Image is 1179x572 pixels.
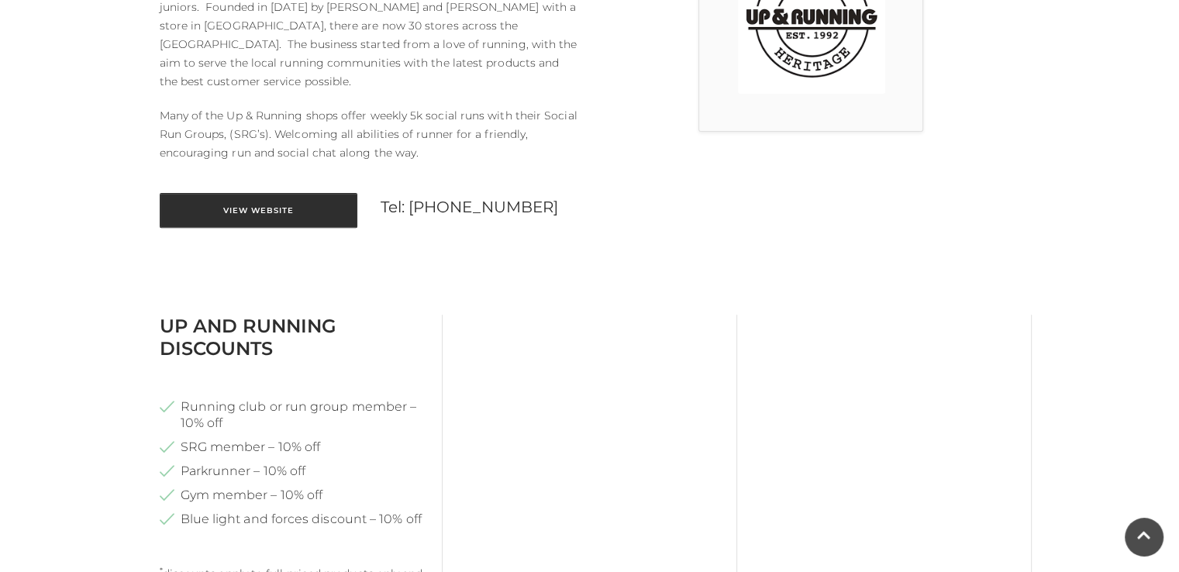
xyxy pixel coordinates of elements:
li: Running club or run group member – 10% off [160,398,430,431]
a: View Website [160,193,357,228]
li: Parkrunner – 10% off [160,463,430,479]
a: Tel: [PHONE_NUMBER] [381,198,559,216]
h3: Up and Running Discounts [160,315,430,360]
li: Gym member – 10% off [160,487,430,503]
li: SRG member – 10% off [160,439,430,455]
li: Blue light and forces discount – 10% off [160,511,430,527]
p: Many of the Up & Running shops offer weekly 5k social runs with their Social Run Groups, (SRG’s).... [160,106,578,162]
